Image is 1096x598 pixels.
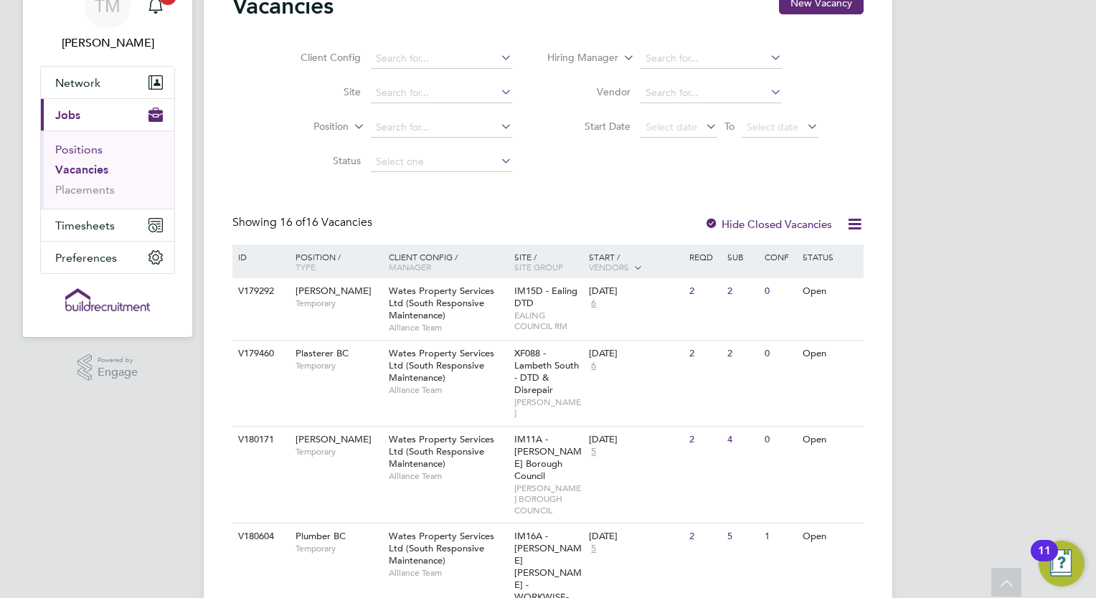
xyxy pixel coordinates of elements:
[65,288,150,311] img: buildrec-logo-retina.png
[98,366,138,379] span: Engage
[41,130,174,209] div: Jobs
[1038,551,1051,569] div: 11
[40,288,175,311] a: Go to home page
[278,85,361,98] label: Site
[296,433,372,445] span: [PERSON_NAME]
[724,245,761,269] div: Sub
[296,530,346,542] span: Plumber BC
[41,99,174,130] button: Jobs
[389,530,494,566] span: Wates Property Services Ltd (South Responsive Maintenance)
[55,76,100,90] span: Network
[389,261,431,272] span: Manager
[646,120,697,133] span: Select date
[55,143,103,156] a: Positions
[266,120,349,134] label: Position
[548,120,630,133] label: Start Date
[40,34,175,52] span: Tom Morgan
[285,245,385,279] div: Position /
[799,341,861,367] div: Open
[235,523,285,550] div: V180604
[296,261,316,272] span: Type
[724,278,761,305] div: 2
[371,83,512,103] input: Search for...
[514,261,563,272] span: Site Group
[761,278,798,305] div: 0
[761,341,798,367] div: 0
[799,427,861,453] div: Open
[514,433,582,482] span: IM11A - [PERSON_NAME] Borough Council
[232,215,375,230] div: Showing
[280,215,372,229] span: 16 Vacancies
[389,567,507,579] span: Alliance Team
[77,354,138,381] a: Powered byEngage
[1039,541,1085,587] button: Open Resource Center, 11 new notifications
[536,51,618,65] label: Hiring Manager
[389,384,507,396] span: Alliance Team
[724,523,761,550] div: 5
[589,434,682,446] div: [DATE]
[296,285,372,297] span: [PERSON_NAME]
[371,152,512,172] input: Select one
[686,523,723,550] div: 2
[761,523,798,550] div: 1
[548,85,630,98] label: Vendor
[55,163,108,176] a: Vacancies
[589,531,682,543] div: [DATE]
[585,245,686,280] div: Start /
[686,341,723,367] div: 2
[514,483,582,516] span: [PERSON_NAME] BOROUGH COUNCIL
[278,154,361,167] label: Status
[280,215,306,229] span: 16 of
[641,49,782,69] input: Search for...
[589,543,598,555] span: 5
[371,118,512,138] input: Search for...
[389,322,507,333] span: Alliance Team
[55,251,117,265] span: Preferences
[514,285,577,309] span: IM15D - Ealing DTD
[278,51,361,64] label: Client Config
[296,347,349,359] span: Plasterer BC
[724,341,761,367] div: 2
[514,347,579,396] span: XF088 - Lambeth South - DTD & Disrepair
[641,83,782,103] input: Search for...
[589,285,682,298] div: [DATE]
[296,543,382,554] span: Temporary
[296,298,382,309] span: Temporary
[514,310,582,332] span: EALING COUNCIL RM
[799,245,861,269] div: Status
[514,397,582,419] span: [PERSON_NAME]
[235,245,285,269] div: ID
[98,354,138,366] span: Powered by
[235,341,285,367] div: V179460
[389,433,494,470] span: Wates Property Services Ltd (South Responsive Maintenance)
[720,117,739,136] span: To
[589,298,598,310] span: 6
[296,360,382,371] span: Temporary
[589,446,598,458] span: 5
[761,245,798,269] div: Conf
[55,183,115,196] a: Placements
[686,245,723,269] div: Reqd
[799,278,861,305] div: Open
[296,446,382,457] span: Temporary
[235,427,285,453] div: V180171
[55,219,115,232] span: Timesheets
[511,245,586,279] div: Site /
[41,67,174,98] button: Network
[589,360,598,372] span: 6
[747,120,798,133] span: Select date
[41,242,174,273] button: Preferences
[55,108,80,122] span: Jobs
[41,209,174,241] button: Timesheets
[389,470,507,482] span: Alliance Team
[704,217,832,231] label: Hide Closed Vacancies
[761,427,798,453] div: 0
[686,427,723,453] div: 2
[589,348,682,360] div: [DATE]
[589,261,629,272] span: Vendors
[389,285,494,321] span: Wates Property Services Ltd (South Responsive Maintenance)
[385,245,511,279] div: Client Config /
[724,427,761,453] div: 4
[389,347,494,384] span: Wates Property Services Ltd (South Responsive Maintenance)
[371,49,512,69] input: Search for...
